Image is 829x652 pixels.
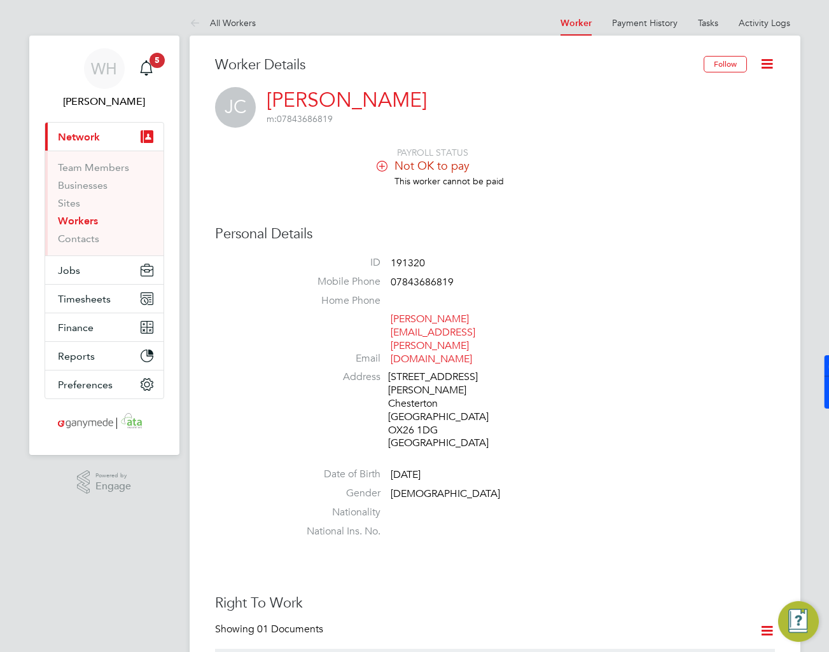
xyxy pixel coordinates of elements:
a: Sites [58,197,80,209]
span: This worker cannot be paid [394,175,504,187]
span: Powered by [95,470,131,481]
span: [DEMOGRAPHIC_DATA] [391,487,500,500]
label: Mobile Phone [291,275,380,289]
a: Worker [561,18,592,29]
a: WH[PERSON_NAME] [45,48,164,109]
label: ID [291,256,380,269]
span: [DATE] [391,468,421,481]
span: Engage [95,481,131,492]
a: Powered byEngage [77,470,131,494]
button: Reports [45,342,164,370]
span: William Heath [45,94,164,109]
span: 01 Documents [257,623,323,635]
span: 07843686819 [267,113,333,125]
a: All Workers [190,17,256,29]
button: Follow [704,56,747,72]
h3: Worker Details [215,56,704,74]
button: Engage Resource Center [778,601,819,642]
span: JC [215,87,256,128]
span: Timesheets [58,293,111,305]
a: 5 [134,48,159,89]
span: PAYROLL STATUS [397,147,468,158]
div: Network [45,151,164,255]
span: 5 [150,53,165,68]
span: Reports [58,350,95,362]
div: [STREET_ADDRESS][PERSON_NAME] Chesterton [GEOGRAPHIC_DATA] OX26 1DG [GEOGRAPHIC_DATA] [388,370,509,450]
button: Network [45,123,164,151]
button: Finance [45,313,164,341]
a: Contacts [58,233,99,245]
span: Finance [58,322,94,334]
span: Not OK to pay [394,158,470,173]
label: Email [291,352,380,365]
label: Address [291,370,380,384]
label: Nationality [291,506,380,519]
a: Businesses [58,179,108,191]
h3: Personal Details [215,225,775,243]
label: Date of Birth [291,468,380,481]
a: Tasks [698,17,718,29]
label: Home Phone [291,294,380,308]
button: Timesheets [45,285,164,313]
span: 191320 [391,257,425,269]
a: Team Members [58,161,129,173]
span: Network [58,131,100,143]
button: Preferences [45,370,164,398]
label: Gender [291,487,380,500]
img: ganymedesolutions-logo-retina.png [54,412,154,432]
a: Payment History [612,17,678,29]
a: Activity Logs [739,17,790,29]
span: m: [267,113,277,125]
span: Jobs [58,264,80,276]
div: Showing [215,623,326,636]
a: [PERSON_NAME][EMAIL_ADDRESS][PERSON_NAME][DOMAIN_NAME] [391,313,475,365]
nav: Main navigation [29,36,179,455]
span: 07843686819 [391,276,454,289]
a: Workers [58,215,98,227]
span: Preferences [58,379,113,391]
label: National Ins. No. [291,525,380,538]
h3: Right To Work [215,594,775,613]
a: [PERSON_NAME] [267,88,427,112]
button: Jobs [45,256,164,284]
a: Go to home page [45,412,164,432]
span: WH [91,60,117,77]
